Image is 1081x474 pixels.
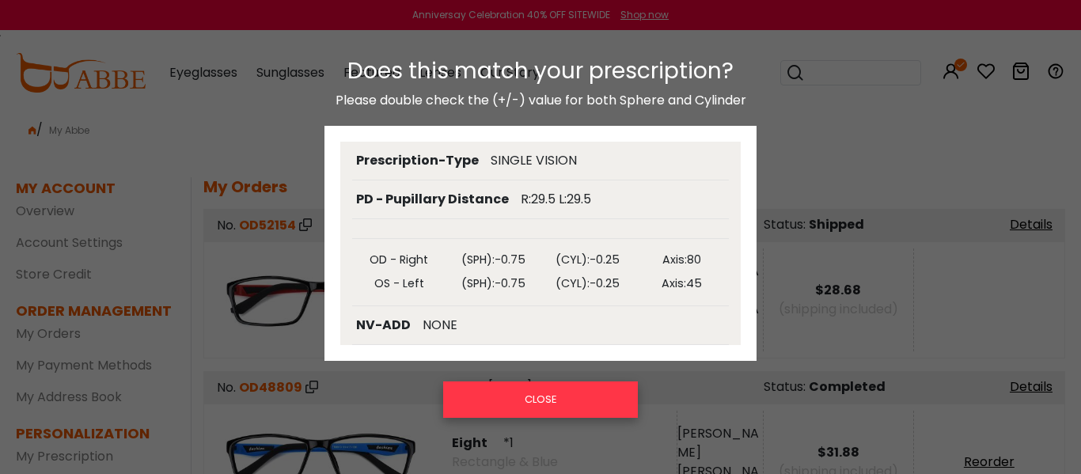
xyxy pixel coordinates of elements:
[356,151,479,170] div: Prescription-Type
[352,248,446,272] th: OD - Right
[662,252,687,267] strong: Axis:
[687,252,701,267] span: 80
[686,275,702,291] span: 45
[495,252,525,267] span: -0.75
[590,252,620,267] span: -0.25
[556,252,590,267] strong: (CYL):
[324,58,757,85] h3: Does this match your prescription?
[352,272,446,296] th: OS - Left
[461,252,495,267] strong: (SPH):
[491,151,577,170] div: SINGLE VISION
[423,316,457,335] div: NONE
[662,275,686,291] strong: Axis:
[356,316,411,335] div: NV-ADD
[590,275,620,291] span: -0.25
[556,275,590,291] strong: (CYL):
[356,190,509,209] div: PD - Pupillary Distance
[324,91,757,110] p: Please double check the (+/-) value for both Sphere and Cylinder
[521,190,591,209] div: R:29.5 L:29.5
[495,275,525,291] span: -0.75
[461,275,495,291] strong: (SPH):
[443,381,638,418] button: CLOSE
